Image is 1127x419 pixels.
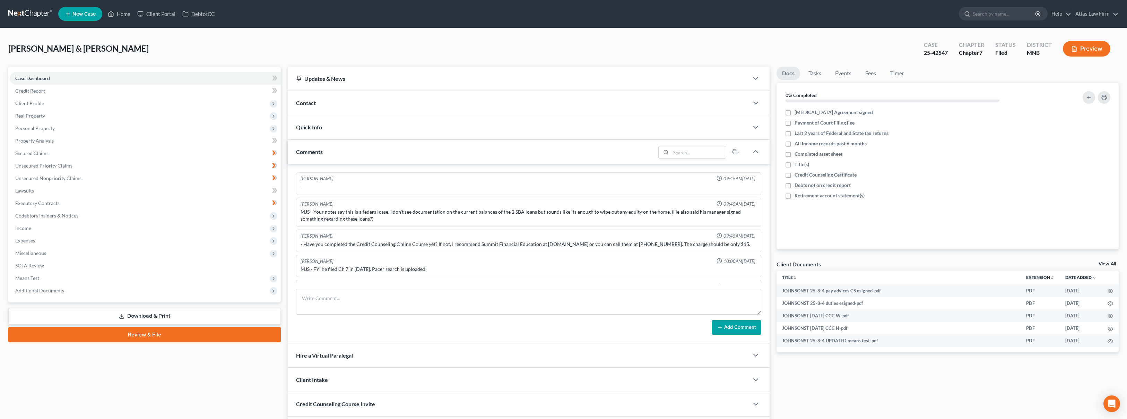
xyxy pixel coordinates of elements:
input: Search by name... [973,7,1036,20]
a: Review & File [8,327,281,342]
i: unfold_more [1050,276,1054,280]
span: [PERSON_NAME] & [PERSON_NAME] [8,43,149,53]
span: 09:45AM[DATE] [723,201,755,207]
button: Add Comment [712,320,761,335]
a: Extensionunfold_more [1026,275,1054,280]
a: Credit Report [10,85,281,97]
span: Completed asset sheet [795,151,842,157]
td: PDF [1021,309,1060,322]
div: Filed [995,49,1016,57]
a: Executory Contracts [10,197,281,209]
span: 09:45AM[DATE] [723,233,755,239]
div: - Have you completed the Credit Counseling Online Course yet? If not, I recommend Summit Financia... [301,241,757,248]
a: Download & Print [8,308,281,324]
span: Hire a Virtual Paralegal [296,352,353,359]
a: DebtorCC [179,8,218,20]
span: Means Test [15,275,39,281]
a: Unsecured Nonpriority Claims [10,172,281,185]
div: MJS - FYI he filed Ch 7 in [DATE]. Pacer search is uploaded. [301,266,757,273]
span: 09:45AM[DATE] [723,176,755,182]
button: Preview [1063,41,1110,57]
td: PDF [1021,334,1060,347]
td: JOHNSONST 25-8-4 duties esigned-pdf [777,297,1021,309]
td: [DATE] [1060,297,1102,309]
div: Updates & News [296,75,740,82]
span: Miscellaneous [15,250,46,256]
div: [PERSON_NAME] [301,283,333,290]
span: [MEDICAL_DATA] Agreement signed [795,109,873,116]
div: Chapter [959,49,984,57]
span: Client Intake [296,376,328,383]
a: Lawsuits [10,185,281,197]
div: [PERSON_NAME] [301,176,333,182]
span: SOFA Review [15,263,44,268]
span: 10:00AM[DATE] [723,258,755,265]
span: Comments [296,148,323,155]
span: Last 2 years of Federal and State tax returns [795,130,888,137]
span: Codebtors Insiders & Notices [15,213,78,219]
span: Debts not on credit report [795,182,851,189]
div: 25-42547 [924,49,948,57]
td: [DATE] [1060,284,1102,297]
div: MJS - Your notes say this is a federal case. I don't see documentation on the current balances of... [301,208,757,222]
div: [PERSON_NAME] [301,233,333,239]
span: Credit Counseling Certificate [795,171,857,178]
td: PDF [1021,284,1060,297]
a: Help [1048,8,1071,20]
a: Atlas Law Firm [1072,8,1118,20]
td: PDF [1021,322,1060,334]
div: MNB [1027,49,1052,57]
td: JOHNSONST [DATE] CCC H-pdf [777,322,1021,334]
a: Home [104,8,134,20]
span: Property Analysis [15,138,54,144]
a: Tasks [803,67,827,80]
span: Unsecured Nonpriority Claims [15,175,81,181]
span: New Case [72,11,96,17]
td: JOHNSONST 25-8-4 UPDATED means test-pdf [777,334,1021,347]
a: Events [830,67,857,80]
strong: 0% Completed [786,92,817,98]
a: Client Portal [134,8,179,20]
a: Secured Claims [10,147,281,160]
span: Expenses [15,238,35,243]
span: Payment of Court Filing Fee [795,119,855,126]
div: [PERSON_NAME] [301,201,333,207]
span: All Income records past 6 months [795,140,867,147]
td: JOHNSONST 25-8-4 pay advices CS esigned-pdf [777,284,1021,297]
span: Quick Info [296,124,322,130]
span: Lawsuits [15,188,34,194]
span: Income [15,225,31,231]
div: Case [924,41,948,49]
i: unfold_more [793,276,797,280]
input: Search... [671,146,726,158]
span: Retirement account statement(s) [795,192,865,199]
td: PDF [1021,297,1060,309]
div: Chapter [959,41,984,49]
span: Secured Claims [15,150,49,156]
span: Title(s) [795,161,809,168]
div: - [301,183,757,190]
a: Case Dashboard [10,72,281,85]
div: [PERSON_NAME] [301,258,333,265]
td: JOHNSONST [DATE] CCC W-pdf [777,309,1021,322]
div: Status [995,41,1016,49]
td: [DATE] [1060,334,1102,347]
i: expand_more [1092,276,1096,280]
a: Fees [860,67,882,80]
span: Personal Property [15,125,55,131]
a: Date Added expand_more [1065,275,1096,280]
span: Client Profile [15,100,44,106]
a: View All [1099,262,1116,266]
span: Real Property [15,113,45,119]
span: Additional Documents [15,288,64,293]
a: Titleunfold_more [782,275,797,280]
div: Open Intercom Messenger [1103,395,1120,412]
span: Unsecured Priority Claims [15,163,72,169]
td: [DATE] [1060,322,1102,334]
span: Credit Report [15,88,45,94]
a: SOFA Review [10,259,281,272]
a: Unsecured Priority Claims [10,160,281,172]
span: Credit Counseling Course Invite [296,401,375,407]
span: 10:39AM[DATE] [723,283,755,290]
a: Timer [885,67,910,80]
